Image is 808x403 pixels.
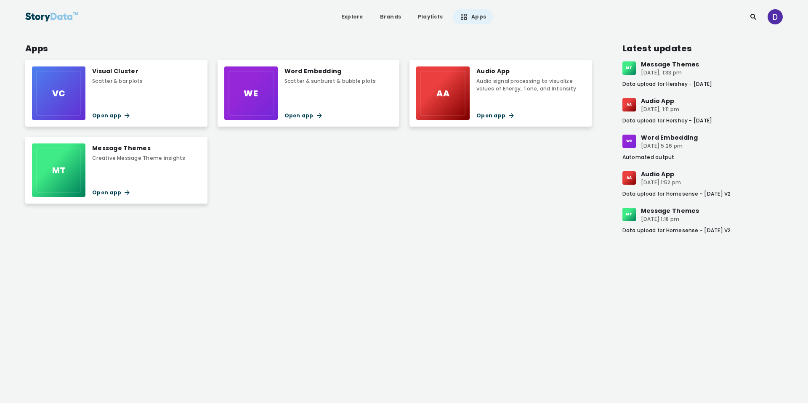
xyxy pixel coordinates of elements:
div: Visual Cluster [92,66,143,76]
div: MT [622,208,636,221]
div: AA [622,171,636,185]
a: Playlists [411,9,449,24]
div: Open app [92,188,185,197]
a: Brands [373,9,408,24]
div: WE [229,71,274,116]
div: Automated output [622,154,783,161]
div: Scatter & bar plots [92,77,143,85]
div: [DATE] 5:26 pm [641,142,698,150]
a: Explore [335,9,370,24]
div: Word Embedding [641,133,698,142]
div: Data upload for Hershey - [DATE] [622,80,783,88]
div: Creative Message Theme insights [92,154,185,162]
div: Data upload for Hershey - [DATE] [622,117,783,125]
div: Word Embedding [284,66,376,76]
img: StoryData Logo [25,9,78,24]
div: Data upload for Homesense - [DATE] V2 [622,227,783,234]
div: MT [36,148,81,193]
div: Apps [25,42,594,55]
div: Audio App [641,170,681,179]
div: Latest updates [622,42,783,55]
div: [DATE] 1:52 pm [641,179,681,186]
div: WE [622,135,636,148]
div: [DATE] 1:18 pm [641,215,699,223]
img: ACg8ocKzwPDiA-G5ZA1Mflw8LOlJAqwuiocHy5HQ8yAWPW50gy9RiA=s96-c [768,9,783,24]
div: Audio App [641,96,680,106]
div: MT [622,61,636,75]
div: Message Themes [641,60,699,69]
div: Data upload for Homesense - [DATE] V2 [622,190,783,198]
div: Message Themes [641,206,699,215]
div: [DATE], 1:11 pm [641,106,680,113]
div: Open app [284,111,376,120]
div: Message Themes [92,143,185,153]
div: Audio App [476,66,585,76]
div: Audio signal processing to visualize values of Energy, Tone, and Intensity [476,77,585,93]
div: Scatter & sunburst & bubble plots [284,77,376,85]
div: Open app [92,111,143,120]
div: VC [36,71,81,116]
div: AA [622,98,636,111]
div: AA [420,71,465,116]
div: [DATE], 1:33 pm [641,69,699,77]
a: Apps [453,9,493,24]
div: Open app [476,111,585,120]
